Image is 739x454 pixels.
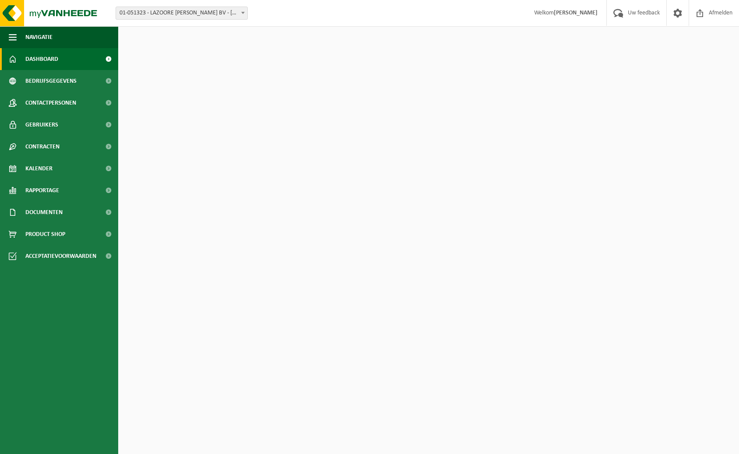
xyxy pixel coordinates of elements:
span: Contracten [25,136,60,158]
span: 01-051323 - LAZOORE ERIK BV - NIEUWPOORT [116,7,247,19]
span: Contactpersonen [25,92,76,114]
span: 01-051323 - LAZOORE ERIK BV - NIEUWPOORT [116,7,248,20]
span: Kalender [25,158,53,179]
span: Gebruikers [25,114,58,136]
span: Product Shop [25,223,65,245]
span: Navigatie [25,26,53,48]
span: Documenten [25,201,63,223]
span: Acceptatievoorwaarden [25,245,96,267]
span: Bedrijfsgegevens [25,70,77,92]
span: Rapportage [25,179,59,201]
strong: [PERSON_NAME] [554,10,598,16]
span: Dashboard [25,48,58,70]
